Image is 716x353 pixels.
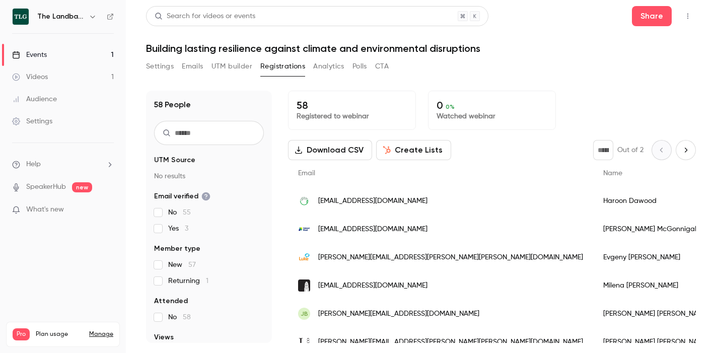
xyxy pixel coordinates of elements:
[298,223,310,235] img: uplandroad.eco
[301,309,308,318] span: JB
[318,280,427,291] span: [EMAIL_ADDRESS][DOMAIN_NAME]
[168,260,196,270] span: New
[318,224,427,235] span: [EMAIL_ADDRESS][DOMAIN_NAME]
[72,182,92,192] span: new
[298,279,310,292] img: leeds.ac.uk
[12,50,47,60] div: Events
[26,159,41,170] span: Help
[154,244,200,254] span: Member type
[146,42,696,54] h1: Building lasting resilience against climate and environmental disruptions
[352,58,367,75] button: Polls
[13,9,29,25] img: The Landbanking Group
[297,99,407,111] p: 58
[154,171,264,181] p: No results
[12,94,57,104] div: Audience
[13,328,30,340] span: Pro
[12,159,114,170] li: help-dropdown-opener
[298,251,310,263] img: luke.fi
[318,337,583,347] span: [PERSON_NAME][EMAIL_ADDRESS][PERSON_NAME][PERSON_NAME][DOMAIN_NAME]
[154,191,210,201] span: Email verified
[617,145,643,155] p: Out of 2
[183,314,191,321] span: 58
[26,182,66,192] a: SpeakerHub
[437,99,547,111] p: 0
[155,11,255,22] div: Search for videos or events
[183,209,191,216] span: 55
[36,330,83,338] span: Plan usage
[37,12,85,22] h6: The Landbanking Group
[318,252,583,263] span: [PERSON_NAME][EMAIL_ADDRESS][PERSON_NAME][PERSON_NAME][DOMAIN_NAME]
[89,330,113,338] a: Manage
[168,312,191,322] span: No
[211,58,252,75] button: UTM builder
[185,225,188,232] span: 3
[288,140,372,160] button: Download CSV
[154,296,188,306] span: Attended
[297,111,407,121] p: Registered to webinar
[206,277,208,285] span: 1
[375,58,389,75] button: CTA
[154,332,174,342] span: Views
[298,195,310,207] img: circularimpact.io
[318,196,427,206] span: [EMAIL_ADDRESS][DOMAIN_NAME]
[12,72,48,82] div: Videos
[154,155,195,165] span: UTM Source
[676,140,696,160] button: Next page
[182,58,203,75] button: Emails
[154,99,191,111] h1: 58 People
[632,6,672,26] button: Share
[376,140,451,160] button: Create Lists
[168,207,191,218] span: No
[12,116,52,126] div: Settings
[26,204,64,215] span: What's new
[168,224,188,234] span: Yes
[437,111,547,121] p: Watched webinar
[260,58,305,75] button: Registrations
[603,170,622,177] span: Name
[318,309,479,319] span: [PERSON_NAME][EMAIL_ADDRESS][DOMAIN_NAME]
[168,276,208,286] span: Returning
[298,336,310,348] img: liesner.co
[188,261,196,268] span: 57
[146,58,174,75] button: Settings
[298,170,315,177] span: Email
[446,103,455,110] span: 0 %
[313,58,344,75] button: Analytics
